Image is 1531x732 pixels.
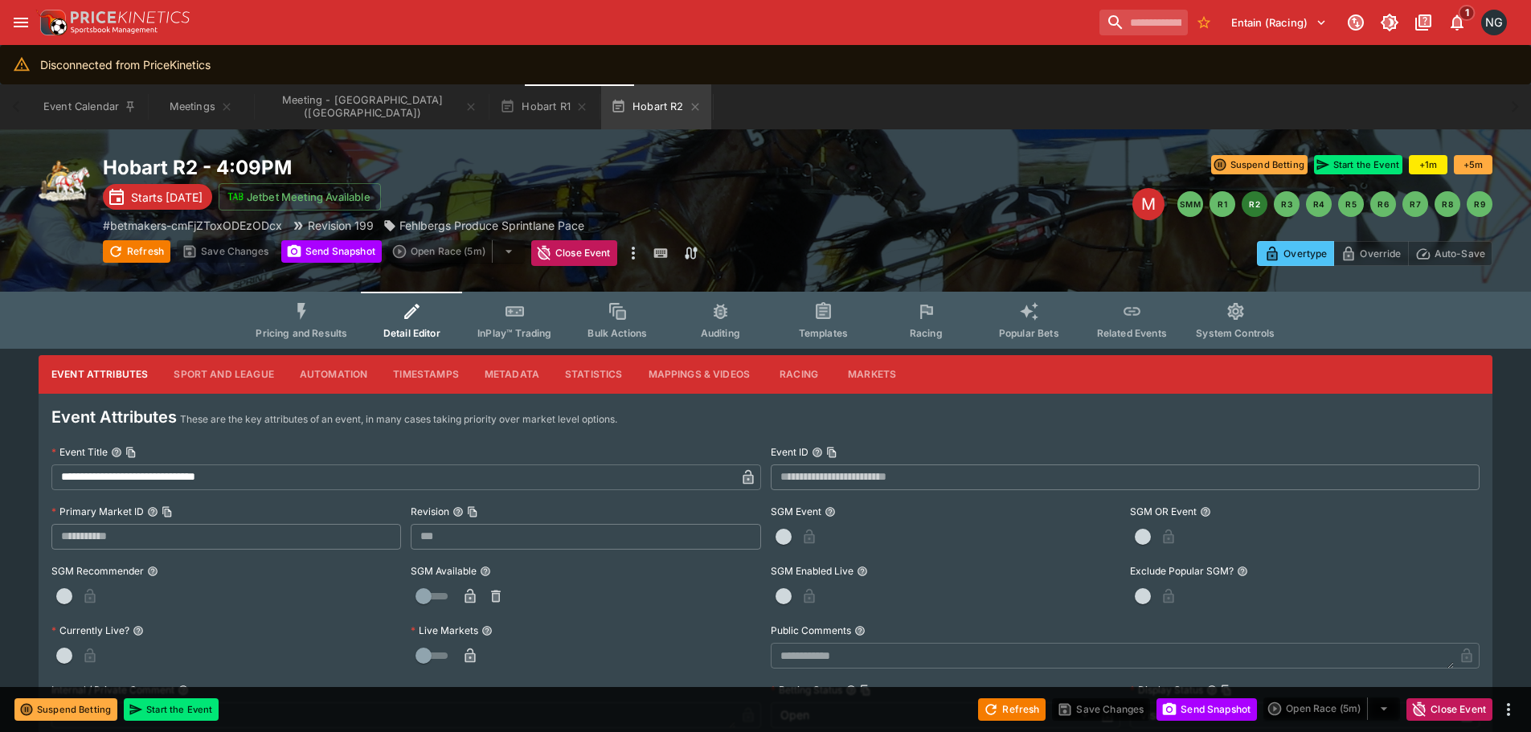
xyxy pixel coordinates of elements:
button: R9 [1467,191,1492,217]
img: jetbet-logo.svg [227,189,244,205]
span: Auditing [701,327,740,339]
button: Event Calendar [34,84,146,129]
button: Toggle light/dark mode [1375,8,1404,37]
button: R4 [1306,191,1332,217]
button: Copy To Clipboard [826,447,837,458]
button: Hobart R2 [601,84,711,129]
span: Racing [910,327,943,339]
button: Suspend Betting [1211,155,1308,174]
p: Currently Live? [51,624,129,637]
p: Overtype [1283,245,1327,262]
span: Popular Bets [999,327,1059,339]
button: SGM Event [825,506,836,517]
span: System Controls [1196,327,1275,339]
button: Currently Live? [133,625,144,636]
img: PriceKinetics [71,11,190,23]
button: R7 [1402,191,1428,217]
nav: pagination navigation [1177,191,1492,217]
p: SGM Available [411,564,477,578]
div: split button [1263,697,1400,720]
p: Primary Market ID [51,505,144,518]
button: Start the Event [124,698,219,721]
button: SGM Enabled Live [857,566,868,577]
span: Templates [799,327,848,339]
button: Copy To Clipboard [1221,685,1232,696]
input: search [1099,10,1188,35]
button: more [1499,700,1518,719]
button: Send Snapshot [281,240,382,263]
button: Notifications [1443,8,1472,37]
p: These are the key attributes of an event, in many cases taking priority over market level options. [180,411,617,427]
button: Internal / Private Comment [178,685,189,696]
button: Sport and League [161,355,286,394]
button: Nick Goss [1476,5,1512,40]
button: R2 [1242,191,1267,217]
span: InPlay™ Trading [477,327,551,339]
button: Start the Event [1314,155,1402,174]
p: SGM Enabled Live [771,564,854,578]
button: Event IDCopy To Clipboard [812,447,823,458]
span: Detail Editor [383,327,440,339]
div: Event type filters [243,292,1287,349]
span: Related Events [1097,327,1167,339]
button: Event TitleCopy To Clipboard [111,447,122,458]
button: Copy To Clipboard [125,447,137,458]
button: SGM Available [480,566,491,577]
button: Meetings [149,84,252,129]
button: Refresh [978,698,1046,721]
button: Auto-Save [1408,241,1492,266]
button: Statistics [552,355,636,394]
span: 1 [1459,5,1476,21]
button: R3 [1274,191,1300,217]
button: R1 [1210,191,1235,217]
button: Copy To Clipboard [860,685,871,696]
p: Public Comments [771,624,851,637]
button: Markets [835,355,909,394]
button: Automation [287,355,381,394]
h2: Copy To Clipboard [103,155,798,180]
div: Fehlbergs Produce Sprintlane Pace [383,217,584,234]
button: more [624,240,643,266]
button: Meeting - Hobart (AUS) [256,84,487,129]
p: Display Status [1130,683,1203,697]
button: Refresh [103,240,170,263]
p: Override [1360,245,1401,262]
button: SMM [1177,191,1203,217]
button: R5 [1338,191,1364,217]
button: Hobart R1 [490,84,598,129]
span: Bulk Actions [587,327,647,339]
div: Start From [1257,241,1492,266]
button: Public Comments [854,625,866,636]
p: Fehlbergs Produce Sprintlane Pace [399,217,584,234]
button: Overtype [1257,241,1334,266]
button: Timestamps [380,355,472,394]
button: Select Tenant [1222,10,1337,35]
button: Send Snapshot [1156,698,1257,721]
button: Metadata [472,355,552,394]
button: Display StatusCopy To Clipboard [1206,685,1218,696]
p: Internal / Private Comment [51,683,174,697]
p: Live Markets [411,624,478,637]
button: Connected to PK [1341,8,1370,37]
p: Revision 199 [308,217,374,234]
p: Auto-Save [1435,245,1485,262]
p: SGM Recommender [51,564,144,578]
p: Copy To Clipboard [103,217,282,234]
button: Copy To Clipboard [162,506,173,517]
button: Copy To Clipboard [467,506,478,517]
button: Close Event [1406,698,1492,721]
p: Starts [DATE] [131,189,203,206]
button: SGM OR Event [1200,506,1211,517]
p: Revision [411,505,449,518]
button: Jetbet Meeting Available [219,183,381,211]
button: Override [1333,241,1408,266]
span: Pricing and Results [256,327,347,339]
button: +1m [1409,155,1447,174]
h4: Event Attributes [51,407,177,427]
button: RevisionCopy To Clipboard [452,506,464,517]
button: R6 [1370,191,1396,217]
button: Documentation [1409,8,1438,37]
button: open drawer [6,8,35,37]
p: SGM OR Event [1130,505,1197,518]
div: Disconnected from PriceKinetics [40,50,211,80]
